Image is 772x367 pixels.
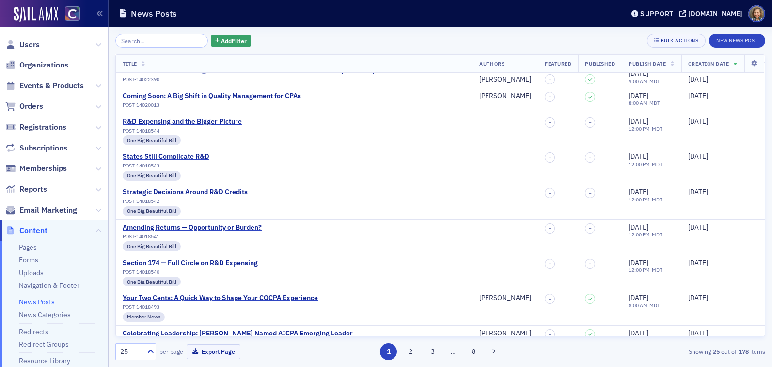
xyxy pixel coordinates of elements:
[661,38,698,43] div: Bulk Actions
[549,225,551,231] span: –
[446,347,460,356] span: …
[5,122,66,133] a: Registrations
[123,223,262,232] a: Amending Returns — Opportunity or Burden?
[123,241,181,251] div: One Big Beautiful Bill
[19,268,44,277] a: Uploads
[123,102,301,108] div: POST-14020013
[589,190,592,196] span: –
[629,267,650,273] time: 12:00 PM
[688,117,708,126] span: [DATE]
[647,34,706,48] button: Bulk Actions
[647,100,660,106] span: MDT
[549,261,551,267] span: –
[709,35,765,44] a: New News Post
[65,6,80,21] img: SailAMX
[19,243,37,251] a: Pages
[629,161,650,167] time: 12:00 PM
[19,205,77,216] span: Email Marketing
[479,75,531,84] a: [PERSON_NAME]
[123,135,181,145] div: One Big Beautiful Bill
[748,5,765,22] span: Profile
[123,294,318,302] a: Your Two Cents: A Quick Way to Shape Your COCPA Experience
[5,163,67,174] a: Memberships
[585,60,615,67] span: Published
[123,152,209,161] a: States Still Complicate R&D
[380,343,397,360] button: 1
[123,188,248,197] a: Strategic Decisions Around R&D Credits
[123,198,248,204] div: POST-14018542
[629,196,650,203] time: 12:00 PM
[629,125,650,132] time: 12:00 PM
[5,205,77,216] a: Email Marketing
[688,187,708,196] span: [DATE]
[5,39,40,50] a: Users
[19,122,66,133] span: Registrations
[549,119,551,125] span: –
[120,347,142,357] div: 25
[688,329,708,337] span: [DATE]
[650,125,662,132] span: MDT
[424,343,441,360] button: 3
[589,225,592,231] span: –
[123,259,258,267] a: Section 174 — Full Circle on R&D Expensing
[549,76,551,82] span: –
[688,258,708,267] span: [DATE]
[711,347,721,356] strong: 25
[629,223,648,232] span: [DATE]
[647,302,660,309] span: MDT
[19,101,43,112] span: Orders
[5,60,68,70] a: Organizations
[679,10,746,17] button: [DOMAIN_NAME]
[549,296,551,302] span: –
[629,187,648,196] span: [DATE]
[629,78,647,84] time: 9:00 AM
[14,7,58,22] img: SailAMX
[19,143,67,153] span: Subscriptions
[19,163,67,174] span: Memberships
[479,294,531,302] a: [PERSON_NAME]
[123,277,181,286] div: One Big Beautiful Bill
[58,6,80,23] a: View Homepage
[5,101,43,112] a: Orders
[629,293,648,302] span: [DATE]
[629,258,648,267] span: [DATE]
[688,9,742,18] div: [DOMAIN_NAME]
[123,76,376,83] div: POST-14022390
[19,298,55,306] a: News Posts
[221,36,247,45] span: Add Filter
[123,329,353,338] a: Celebrating Leadership: [PERSON_NAME] Named AICPA Emerging Leader
[19,327,48,336] a: Redirects
[479,92,531,100] a: [PERSON_NAME]
[123,312,165,322] div: Member News
[479,60,504,67] span: Authors
[647,78,660,84] span: MDT
[19,81,84,91] span: Events & Products
[549,332,551,337] span: –
[211,35,251,47] button: AddFilter
[589,261,592,267] span: –
[650,161,662,167] span: MDT
[629,69,648,78] span: [DATE]
[19,60,68,70] span: Organizations
[640,9,674,18] div: Support
[549,94,551,100] span: –
[629,231,650,238] time: 12:00 PM
[19,356,70,365] a: Resource Library
[545,60,571,67] span: Featured
[123,128,242,134] div: POST-14018544
[688,60,729,67] span: Creation Date
[5,81,84,91] a: Events & Products
[629,329,648,337] span: [DATE]
[131,8,177,19] h1: News Posts
[123,269,258,275] div: POST-14018540
[123,206,181,216] div: One Big Beautiful Bill
[123,92,301,100] div: Coming Soon: A Big Shift in Quality Management for CPAs
[123,163,209,169] div: POST-14018543
[19,184,47,195] span: Reports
